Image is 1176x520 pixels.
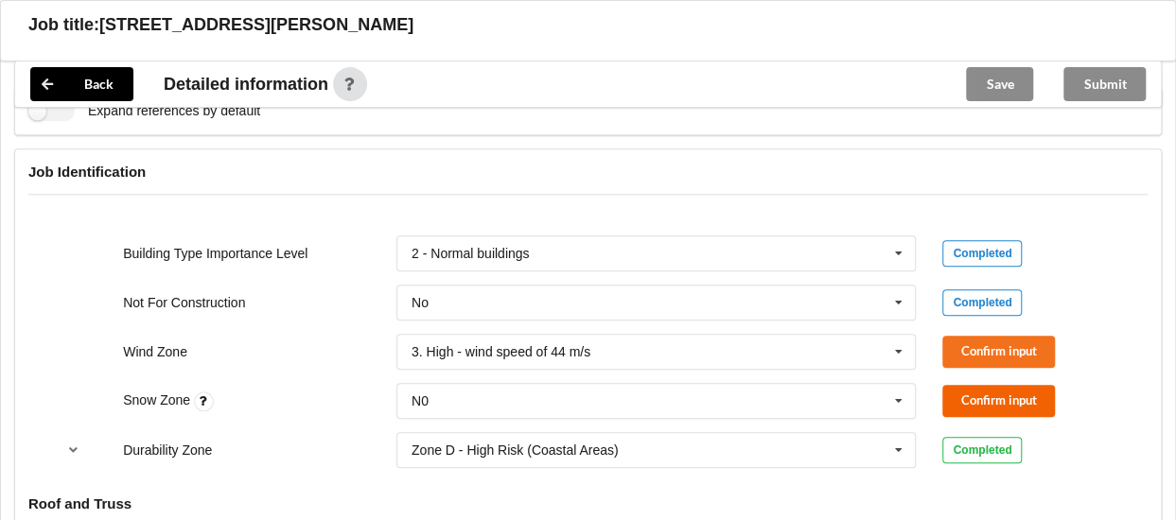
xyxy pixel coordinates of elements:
[28,101,260,121] label: Expand references by default
[942,289,1022,316] div: Completed
[28,14,99,36] h3: Job title:
[55,433,92,467] button: reference-toggle
[123,442,212,458] label: Durability Zone
[99,14,413,36] h3: [STREET_ADDRESS][PERSON_NAME]
[28,163,1148,181] h4: Job Identification
[412,247,530,260] div: 2 - Normal buildings
[123,344,187,359] label: Wind Zone
[412,394,429,407] div: N0
[942,437,1022,463] div: Completed
[942,385,1055,416] button: Confirm input
[123,392,194,407] label: Snow Zone
[412,296,429,309] div: No
[942,240,1022,267] div: Completed
[28,494,1148,512] h4: Roof and Truss
[412,443,619,457] div: Zone D - High Risk (Coastal Areas)
[942,336,1055,367] button: Confirm input
[123,246,307,261] label: Building Type Importance Level
[412,345,590,358] div: 3. High - wind speed of 44 m/s
[123,295,245,310] label: Not For Construction
[30,67,133,101] button: Back
[164,76,328,93] span: Detailed information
